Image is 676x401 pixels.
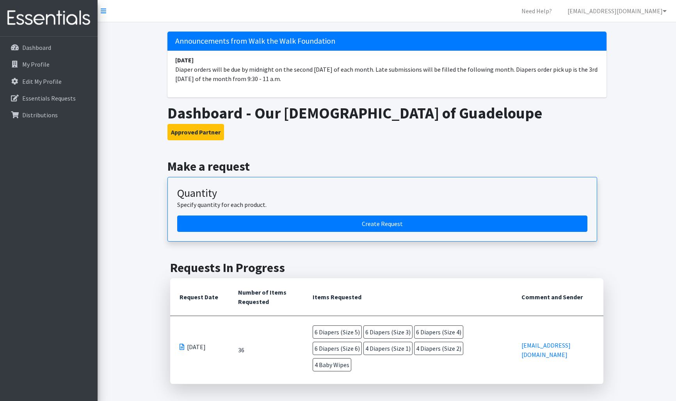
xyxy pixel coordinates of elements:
[561,3,673,19] a: [EMAIL_ADDRESS][DOMAIN_NAME]
[170,260,603,275] h2: Requests In Progress
[187,342,206,352] span: [DATE]
[313,342,362,355] span: 6 Diapers (Size 6)
[515,3,558,19] a: Need Help?
[167,32,607,51] h5: Announcements from Walk the Walk Foundation
[177,216,587,232] a: Create a request by quantity
[167,104,607,122] h1: Dashboard - Our [DEMOGRAPHIC_DATA] of Guadeloupe
[3,90,94,106] a: Essentials Requests
[3,74,94,89] a: Edit My Profile
[22,94,76,102] p: Essentials Requests
[177,200,587,209] p: Specify quantity for each product.
[303,278,512,316] th: Items Requested
[22,111,58,119] p: Distributions
[521,341,571,359] a: [EMAIL_ADDRESS][DOMAIN_NAME]
[22,44,51,51] p: Dashboard
[363,325,413,339] span: 6 Diapers (Size 3)
[512,278,603,316] th: Comment and Sender
[414,325,463,339] span: 6 Diapers (Size 4)
[22,78,62,85] p: Edit My Profile
[22,60,50,68] p: My Profile
[414,342,463,355] span: 4 Diapers (Size 2)
[229,278,303,316] th: Number of Items Requested
[229,316,303,384] td: 36
[3,40,94,55] a: Dashboard
[363,342,413,355] span: 4 Diapers (Size 1)
[167,124,224,140] button: Approved Partner
[313,325,362,339] span: 6 Diapers (Size 5)
[175,56,194,64] strong: [DATE]
[3,5,94,31] img: HumanEssentials
[3,57,94,72] a: My Profile
[313,358,351,371] span: 4 Baby Wipes
[170,278,229,316] th: Request Date
[167,51,607,88] li: Diaper orders will be due by midnight on the second [DATE] of each month. Late submissions will b...
[3,107,94,123] a: Distributions
[167,159,607,174] h2: Make a request
[177,187,587,200] h3: Quantity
